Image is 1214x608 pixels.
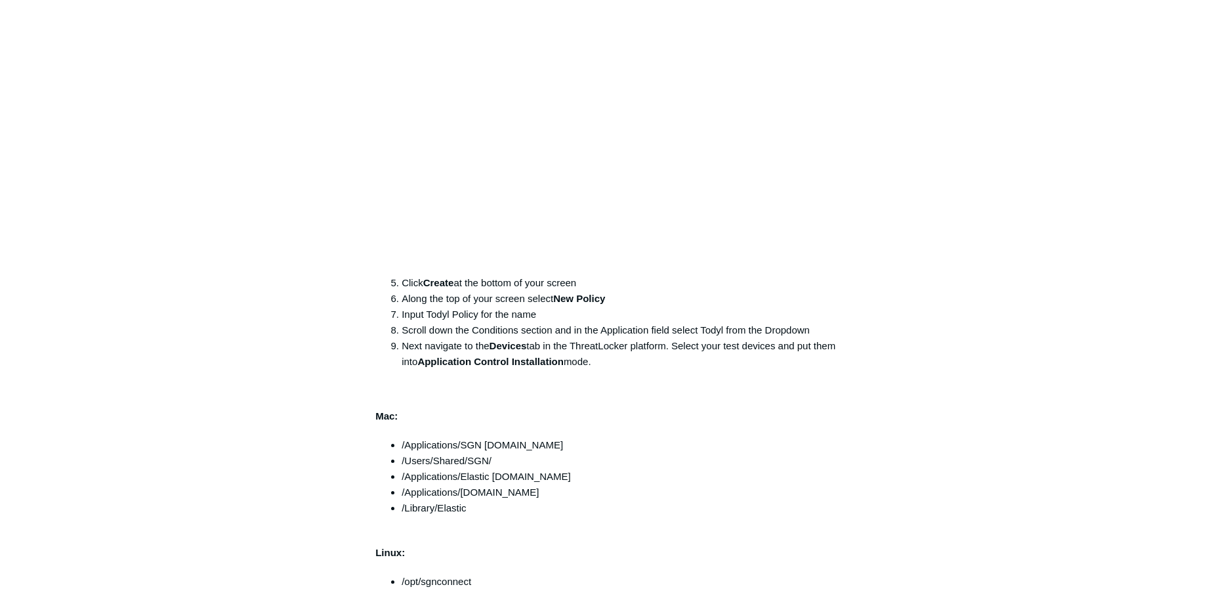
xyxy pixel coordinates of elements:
[402,453,839,469] li: /Users/Shared/SGN/
[402,338,839,370] li: Next navigate to the tab in the ThreatLocker platform. Select your test devices and put them into...
[423,277,454,288] strong: Create
[553,293,605,304] strong: New Policy
[490,340,527,351] strong: Devices
[375,547,405,558] strong: Linux:
[402,275,839,291] li: Click at the bottom of your screen
[402,485,839,500] li: /Applications/[DOMAIN_NAME]
[417,356,564,367] strong: Application Control Installation
[402,291,839,307] li: Along the top of your screen select
[375,410,398,422] strong: Mac:
[402,469,839,485] li: /Applications/Elastic [DOMAIN_NAME]
[402,437,839,453] li: /Applications/SGN [DOMAIN_NAME]
[402,500,839,532] li: /Library/Elastic
[402,307,839,322] li: Input Todyl Policy for the name
[402,322,839,338] li: Scroll down the Conditions section and in the Application field select Todyl from the Dropdown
